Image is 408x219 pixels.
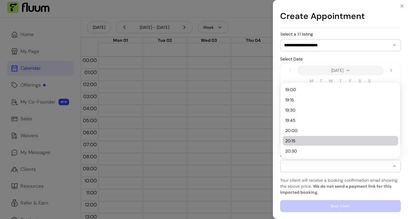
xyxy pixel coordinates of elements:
[386,66,396,75] button: Next
[285,97,390,103] span: 19:15
[310,78,313,84] span: M
[285,117,390,123] span: 19:45
[331,67,343,73] span: [DATE]
[329,78,333,84] span: W
[280,177,401,195] p: Your client will receive a booking confirmation email showing the above price.
[368,78,371,84] span: S
[280,31,315,37] label: Select a 1:1 listing
[397,1,407,11] button: Close
[359,78,361,84] span: S
[284,42,380,48] input: Select a 1:1 listing
[285,128,390,134] span: 20:00
[349,78,351,84] span: F
[285,148,390,154] span: 20:30
[285,107,390,113] span: 19:30
[285,138,390,144] span: 20:15
[280,56,401,62] p: Select Date
[280,78,401,143] table: September 2025
[320,78,322,84] span: T
[339,78,342,84] span: T
[285,87,390,93] span: 19:00
[390,40,399,50] button: Show suggestions
[297,66,384,75] button: switch to year and month view
[280,63,401,146] div: September 2025
[280,5,401,28] h1: Create Appointment
[280,184,391,195] b: We do not send a payment link for this imported booking.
